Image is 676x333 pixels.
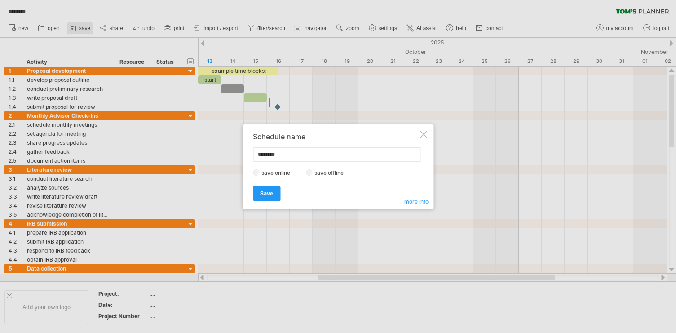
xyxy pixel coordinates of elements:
[253,186,280,201] a: Save
[253,133,418,141] div: Schedule name
[260,190,273,197] span: Save
[312,169,351,176] label: save offline
[259,169,298,176] label: save online
[404,198,429,205] span: more info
